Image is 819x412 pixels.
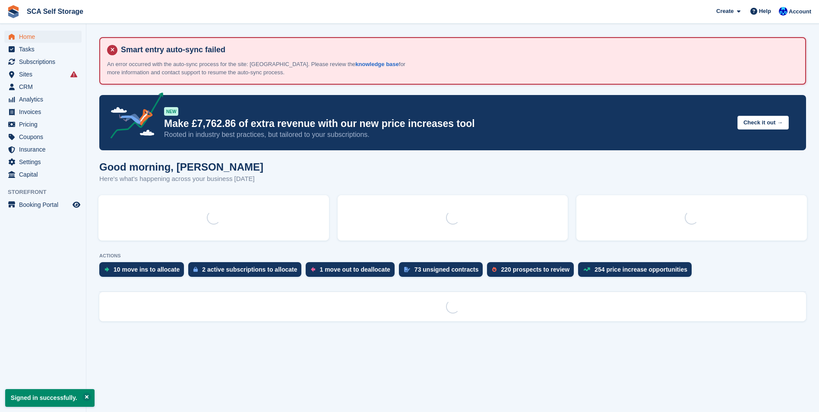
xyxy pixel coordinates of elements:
span: Insurance [19,143,71,155]
a: menu [4,106,82,118]
a: Preview store [71,200,82,210]
h1: Good morning, [PERSON_NAME] [99,161,263,173]
img: move_outs_to_deallocate_icon-f764333ba52eb49d3ac5e1228854f67142a1ed5810a6f6cc68b1a99e826820c5.svg [311,267,315,272]
p: Signed in successfully. [5,389,95,407]
a: SCA Self Storage [23,4,87,19]
a: menu [4,93,82,105]
span: Create [716,7,734,16]
a: menu [4,68,82,80]
i: Smart entry sync failures have occurred [70,71,77,78]
span: Invoices [19,106,71,118]
div: 220 prospects to review [501,266,569,273]
button: Check it out → [737,116,789,130]
img: prospect-51fa495bee0391a8d652442698ab0144808aea92771e9ea1ae160a38d050c398.svg [492,267,496,272]
a: 220 prospects to review [487,262,578,281]
p: An error occurred with the auto-sync process for the site: [GEOGRAPHIC_DATA]. Please review the f... [107,60,409,77]
a: menu [4,143,82,155]
img: price-adjustments-announcement-icon-8257ccfd72463d97f412b2fc003d46551f7dbcb40ab6d574587a9cd5c0d94... [103,92,164,142]
span: CRM [19,81,71,93]
div: NEW [164,107,178,116]
a: menu [4,156,82,168]
img: move_ins_to_allocate_icon-fdf77a2bb77ea45bf5b3d319d69a93e2d87916cf1d5bf7949dd705db3b84f3ca.svg [104,267,109,272]
a: 2 active subscriptions to allocate [188,262,306,281]
a: 10 move ins to allocate [99,262,188,281]
a: menu [4,31,82,43]
span: Pricing [19,118,71,130]
div: 73 unsigned contracts [414,266,479,273]
span: Sites [19,68,71,80]
span: Capital [19,168,71,181]
span: Tasks [19,43,71,55]
h4: Smart entry auto-sync failed [117,45,798,55]
span: Subscriptions [19,56,71,68]
a: menu [4,199,82,211]
a: menu [4,43,82,55]
span: Help [759,7,771,16]
img: price_increase_opportunities-93ffe204e8149a01c8c9dc8f82e8f89637d9d84a8eef4429ea346261dce0b2c0.svg [583,267,590,271]
span: Coupons [19,131,71,143]
img: Kelly Neesham [779,7,787,16]
a: menu [4,81,82,93]
div: 10 move ins to allocate [114,266,180,273]
span: Account [789,7,811,16]
p: Make £7,762.86 of extra revenue with our new price increases tool [164,117,730,130]
p: Here's what's happening across your business [DATE] [99,174,263,184]
p: Rooted in industry best practices, but tailored to your subscriptions. [164,130,730,139]
img: contract_signature_icon-13c848040528278c33f63329250d36e43548de30e8caae1d1a13099fd9432cc5.svg [404,267,410,272]
p: ACTIONS [99,253,806,259]
img: active_subscription_to_allocate_icon-d502201f5373d7db506a760aba3b589e785aa758c864c3986d89f69b8ff3... [193,266,198,272]
a: 1 move out to deallocate [306,262,398,281]
div: 2 active subscriptions to allocate [202,266,297,273]
a: knowledge base [355,61,398,67]
span: Home [19,31,71,43]
a: menu [4,168,82,181]
div: 1 move out to deallocate [319,266,390,273]
img: stora-icon-8386f47178a22dfd0bd8f6a31ec36ba5ce8667c1dd55bd0f319d3a0aa187defe.svg [7,5,20,18]
a: 73 unsigned contracts [399,262,487,281]
div: 254 price increase opportunities [594,266,687,273]
a: 254 price increase opportunities [578,262,696,281]
span: Storefront [8,188,86,196]
span: Settings [19,156,71,168]
a: menu [4,118,82,130]
a: menu [4,131,82,143]
span: Analytics [19,93,71,105]
span: Booking Portal [19,199,71,211]
a: menu [4,56,82,68]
